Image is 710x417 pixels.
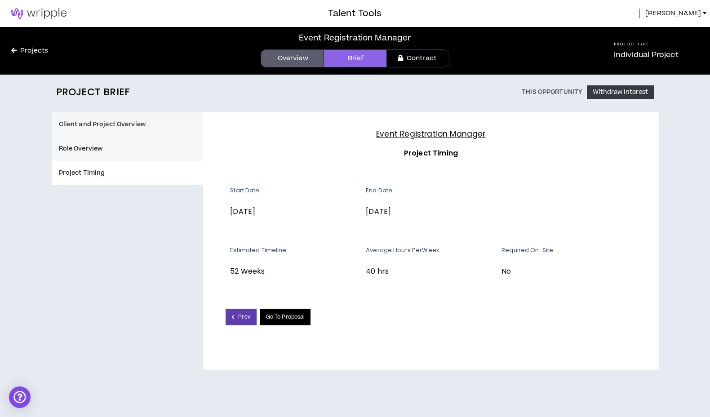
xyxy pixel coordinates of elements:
p: 52 Weeks [230,266,359,277]
h2: Project Brief [56,86,130,98]
p: End Date [366,186,495,195]
a: Overview [261,49,324,67]
p: Start Date [230,186,359,195]
p: Individual Project [614,49,679,60]
h5: Project Type [614,41,679,47]
h3: Talent Tools [328,7,382,20]
p: This Opportunity [522,89,582,96]
span: [PERSON_NAME] [645,9,701,18]
div: Event Registration Manager [299,32,412,44]
button: Client and Project Overview [52,112,204,137]
a: Go To Proposal [260,309,311,325]
h4: Event Registration Manager [226,128,636,140]
p: [DATE] [366,206,495,217]
span: Prev [238,313,250,321]
button: Prev [226,309,257,325]
button: Withdraw Interest [587,85,654,99]
p: 40 hrs [366,266,495,277]
button: Role Overview [52,137,204,161]
p: No [501,266,636,277]
a: Brief [324,49,386,67]
p: Estimated Timeline [230,246,359,254]
p: Average Hours Per Week [366,246,495,254]
p: Required On-Site [501,246,636,254]
p: [DATE] [230,206,359,217]
div: Open Intercom Messenger [9,386,31,408]
h3: Project Timing [226,147,636,159]
a: Contract [386,49,449,67]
